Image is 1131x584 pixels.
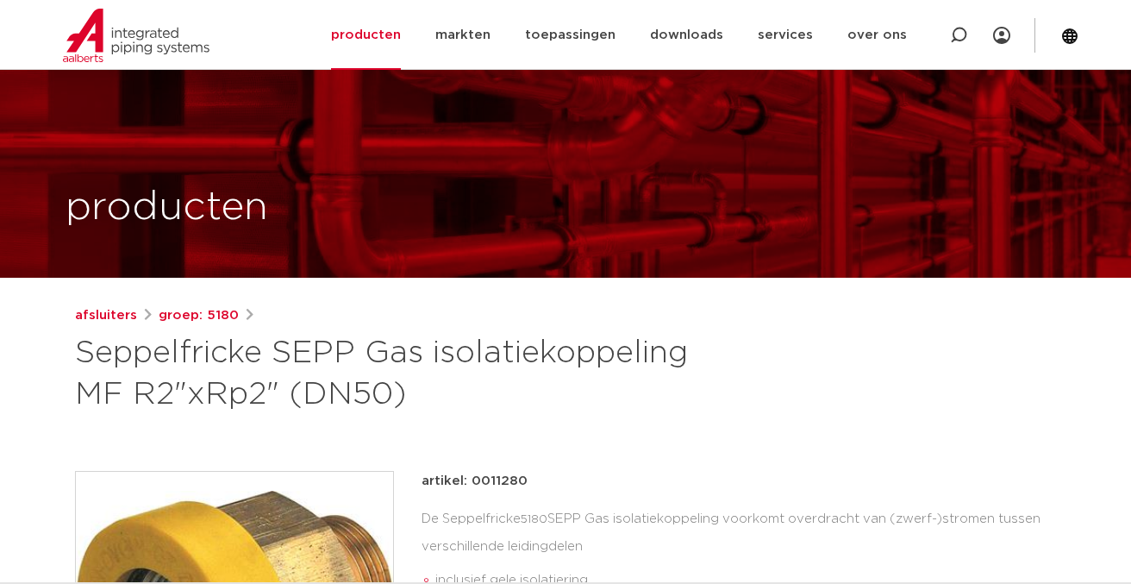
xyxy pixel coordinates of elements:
[422,471,528,492] p: artikel: 0011280
[521,513,547,525] span: 5180
[66,180,268,235] h1: producten
[159,305,239,326] a: groep: 5180
[75,333,722,416] h1: Seppelfricke SEPP Gas isolatiekoppeling MF R2"xRp2" (DN50)
[75,305,137,326] a: afsluiters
